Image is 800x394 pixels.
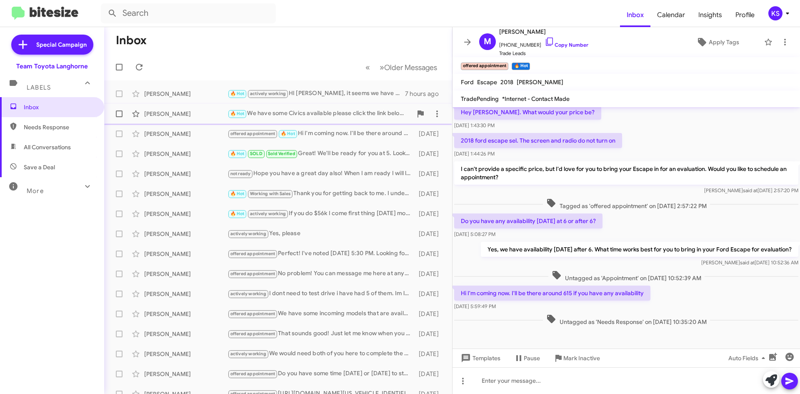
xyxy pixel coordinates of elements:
span: Inbox [24,103,95,111]
span: Trade Leads [499,49,588,58]
nav: Page navigation example [361,59,442,76]
div: Team Toyota Langhorne [16,62,88,70]
span: 🔥 Hot [230,111,245,116]
span: Older Messages [384,63,437,72]
div: We would need both of you here to complete the deal and finalize everything. That sounds great th... [227,349,415,359]
div: [PERSON_NAME] [144,210,227,218]
span: actively working [230,231,266,236]
div: [PERSON_NAME] [144,110,227,118]
p: Hi I'm coming now. I'll be there around 615 if you have any availability [454,286,650,301]
span: 🔥 Hot [230,151,245,156]
span: [PERSON_NAME] [DATE] 10:52:36 AM [701,259,798,266]
span: [DATE] 1:44:26 PM [454,151,495,157]
span: Special Campaign [36,40,87,49]
div: [PERSON_NAME] [144,170,227,178]
span: All Conversations [24,143,71,151]
a: Calendar [650,3,692,27]
div: [DATE] [415,330,445,338]
div: [DATE] [415,370,445,378]
span: « [365,62,370,73]
div: Perfect! I've noted [DATE] 5:30 PM. Looking forward to discussing your vehicle with you. See you ... [227,249,415,258]
small: 🔥 Hot [512,63,530,70]
span: Working with Sales [250,191,291,196]
button: KS [761,6,791,20]
small: offered appointment [461,63,508,70]
span: 🔥 Hot [281,131,295,136]
div: That sounds good! Just let me know when you find a time that works for you to come in! Looking fo... [227,329,415,339]
span: M [484,35,491,48]
div: Yes, please [227,229,415,238]
button: Previous [360,59,375,76]
span: Ford [461,78,474,86]
div: HI [PERSON_NAME], it seems we have your number under someone else's account. Are you interested i... [227,89,405,98]
div: Do you have some time [DATE] or [DATE] to stop by the dealership for more details/ [227,369,415,379]
span: Tagged as 'offered appointment' on [DATE] 2:57:22 PM [543,198,710,210]
div: [PERSON_NAME] [144,150,227,158]
div: [DATE] [415,190,445,198]
button: Templates [452,351,507,366]
div: [PERSON_NAME] [144,250,227,258]
span: offered appointment [230,251,275,256]
span: Save a Deal [24,163,55,171]
div: If you do $56k I come first thing [DATE] morning. [227,209,415,218]
span: actively working [230,351,266,356]
span: More [27,187,44,195]
span: Escape [477,78,497,86]
div: [DATE] [415,150,445,158]
span: [PERSON_NAME] [DATE] 2:57:20 PM [704,187,798,193]
span: Apply Tags [709,35,739,50]
div: [PERSON_NAME] [144,370,227,378]
span: Untagged as 'Needs Response' on [DATE] 10:35:20 AM [543,314,710,326]
div: [DATE] [415,170,445,178]
button: Mark Inactive [547,351,607,366]
span: Untagged as 'Appointment' on [DATE] 10:52:39 AM [548,270,705,282]
span: Pause [524,351,540,366]
div: [PERSON_NAME] [144,90,227,98]
span: SOLD [250,151,262,156]
div: 7 hours ago [405,90,445,98]
div: No problem! You can message me here at anytime to set that up! [227,269,415,279]
span: actively working [230,291,266,296]
p: I can't provide a specific price, but I'd love for you to bring your Escape in for an evaluation.... [454,161,798,185]
div: [PERSON_NAME] [144,310,227,318]
span: [PERSON_NAME] [499,27,588,37]
div: [PERSON_NAME] [144,350,227,358]
div: [PERSON_NAME] [144,130,227,138]
a: Copy Number [545,42,588,48]
div: [DATE] [415,210,445,218]
div: [DATE] [415,310,445,318]
a: Insights [692,3,729,27]
a: Special Campaign [11,35,93,55]
p: Hey [PERSON_NAME]. What would your price be? [454,105,601,120]
a: Profile [729,3,761,27]
div: [DATE] [415,350,445,358]
div: [PERSON_NAME] [144,190,227,198]
button: Pause [507,351,547,366]
p: Yes, we have availability [DATE] after 6. What time works best for you to bring in your Ford Esca... [481,242,798,257]
span: Templates [459,351,500,366]
div: Hi I'm coming now. I'll be there around 615 if you have any availability [227,129,415,138]
input: Search [101,3,276,23]
span: *Internet - Contact Made [502,95,570,103]
div: Hope you have a great day also! When I am ready I will let you know what I am looking for. [227,169,415,178]
div: [PERSON_NAME] [144,290,227,298]
div: We have some Civics available please click the link below: [URL][DOMAIN_NAME] [227,109,412,118]
div: [PERSON_NAME] [144,330,227,338]
span: 🔥 Hot [230,191,245,196]
p: Do you have any availability [DATE] at 6 or after 6? [454,213,602,228]
span: offered appointment [230,331,275,336]
div: [DATE] [415,250,445,258]
span: said at [743,187,757,193]
span: offered appointment [230,131,275,136]
span: Mark Inactive [563,351,600,366]
span: [DATE] 5:08:27 PM [454,231,495,237]
span: TradePending [461,95,499,103]
div: [PERSON_NAME] [144,230,227,238]
button: Auto Fields [722,351,775,366]
span: said at [740,259,755,266]
p: 2018 ford escape sel. The screen and radio do not turn on [454,133,622,148]
span: Needs Response [24,123,95,131]
span: offered appointment [230,371,275,376]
